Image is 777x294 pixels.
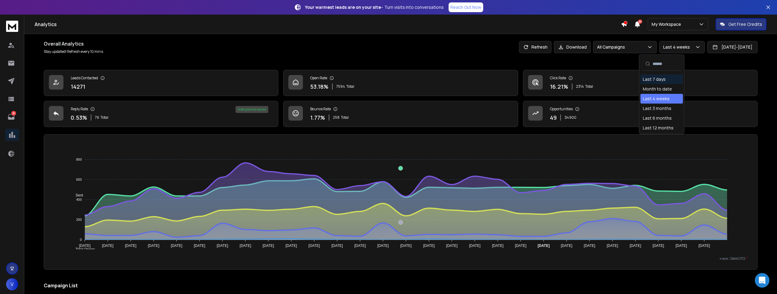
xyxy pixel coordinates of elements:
[550,113,557,122] p: 49
[71,113,87,122] p: 0.53 %
[71,107,88,111] p: Reply Rate
[236,106,268,113] div: 64 % positive replies
[76,178,82,181] tspan: 600
[310,113,325,122] p: 1.77 %
[6,21,18,32] img: logo
[44,282,758,289] h2: Campaign List
[44,101,278,127] a: Reply Rate0.53%76Total64% positive replies
[585,84,593,89] span: Total
[698,244,710,248] tspan: [DATE]
[643,76,666,82] div: Last 7 days
[450,4,481,10] p: Reach Out Now
[76,158,82,161] tspan: 800
[44,49,104,54] p: Stay updated! Refresh every 10 mins.
[377,244,389,248] tspan: [DATE]
[643,86,672,92] div: Month to date
[523,101,758,127] a: Opportunities49$4900
[125,244,137,248] tspan: [DATE]
[310,82,328,91] p: 53.18 %
[523,70,758,96] a: Click Rate16.21%2314Total
[449,2,483,12] a: Reach Out Now
[148,244,159,248] tspan: [DATE]
[550,107,573,111] p: Opportunities
[79,244,91,248] tspan: [DATE]
[469,244,481,248] tspan: [DATE]
[286,244,297,248] tspan: [DATE]
[283,101,518,127] a: Bounce Rate1.77%258Total
[283,70,518,96] a: Open Rate53.18%7594Total
[76,218,82,221] tspan: 200
[676,244,687,248] tspan: [DATE]
[531,44,548,50] p: Refresh
[576,84,584,89] span: 2314
[5,111,17,123] a: 36
[565,115,576,120] p: $ 4900
[341,115,349,120] span: Total
[554,41,591,53] button: Download
[336,84,345,89] span: 7594
[638,19,642,24] span: 50
[550,76,566,80] p: Click Rate
[755,273,769,288] div: Open Intercom Messenger
[346,84,354,89] span: Total
[355,244,366,248] tspan: [DATE]
[643,105,671,111] div: Last 3 months
[652,21,684,27] p: My Workspace
[71,76,98,80] p: Leads Contacted
[333,115,340,120] span: 258
[240,244,251,248] tspan: [DATE]
[515,244,527,248] tspan: [DATE]
[171,244,182,248] tspan: [DATE]
[550,82,568,91] p: 16.21 %
[80,238,82,241] tspan: 0
[310,107,331,111] p: Bounce Rate
[71,247,95,251] span: Total Opens
[44,70,278,96] a: Leads Contacted14271
[643,125,674,131] div: Last 12 months
[35,21,621,28] h1: Analytics
[263,244,274,248] tspan: [DATE]
[71,82,85,91] p: 14271
[663,44,692,50] p: Last 4 weeks
[308,244,320,248] tspan: [DATE]
[400,244,412,248] tspan: [DATE]
[71,193,83,197] span: Sent
[102,244,114,248] tspan: [DATE]
[716,18,766,30] button: Get Free Credits
[538,244,550,248] tspan: [DATE]
[6,278,18,290] button: V
[331,244,343,248] tspan: [DATE]
[728,21,762,27] p: Get Free Credits
[305,4,444,10] p: – Turn visits into conversations
[492,244,504,248] tspan: [DATE]
[643,96,670,102] div: Last 4 weeks
[584,244,595,248] tspan: [DATE]
[305,4,381,10] strong: Your warmest leads are on your site
[630,244,641,248] tspan: [DATE]
[597,44,627,50] p: All Campaigns
[446,244,458,248] tspan: [DATE]
[217,244,228,248] tspan: [DATE]
[519,41,551,53] button: Refresh
[310,76,327,80] p: Open Rate
[423,244,435,248] tspan: [DATE]
[95,115,99,120] span: 76
[100,115,108,120] span: Total
[643,115,672,121] div: Last 6 months
[707,41,758,53] button: [DATE]-[DATE]
[566,44,587,50] p: Download
[561,244,572,248] tspan: [DATE]
[54,256,748,261] p: x-axis : Date(UTC)
[44,40,104,47] h1: Overall Analytics
[607,244,618,248] tspan: [DATE]
[11,111,16,116] p: 36
[76,198,82,201] tspan: 400
[194,244,205,248] tspan: [DATE]
[653,244,664,248] tspan: [DATE]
